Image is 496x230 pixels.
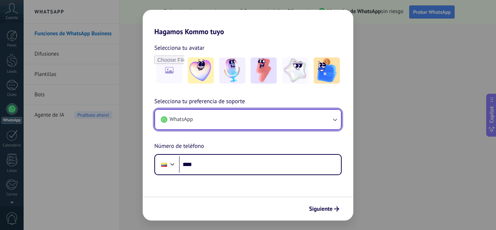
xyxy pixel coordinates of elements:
span: Número de teléfono [154,142,204,151]
span: Siguiente [309,206,333,211]
button: WhatsApp [155,110,341,129]
img: -3.jpeg [251,57,277,84]
span: Selecciona tu avatar [154,43,204,53]
div: Ecuador: + 593 [157,157,171,172]
span: WhatsApp [170,116,193,123]
button: Siguiente [306,203,342,215]
img: -2.jpeg [219,57,245,84]
img: -5.jpeg [314,57,340,84]
span: Selecciona tu preferencia de soporte [154,97,245,106]
h2: Hagamos Kommo tuyo [143,10,353,36]
img: -4.jpeg [282,57,308,84]
img: -1.jpeg [188,57,214,84]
